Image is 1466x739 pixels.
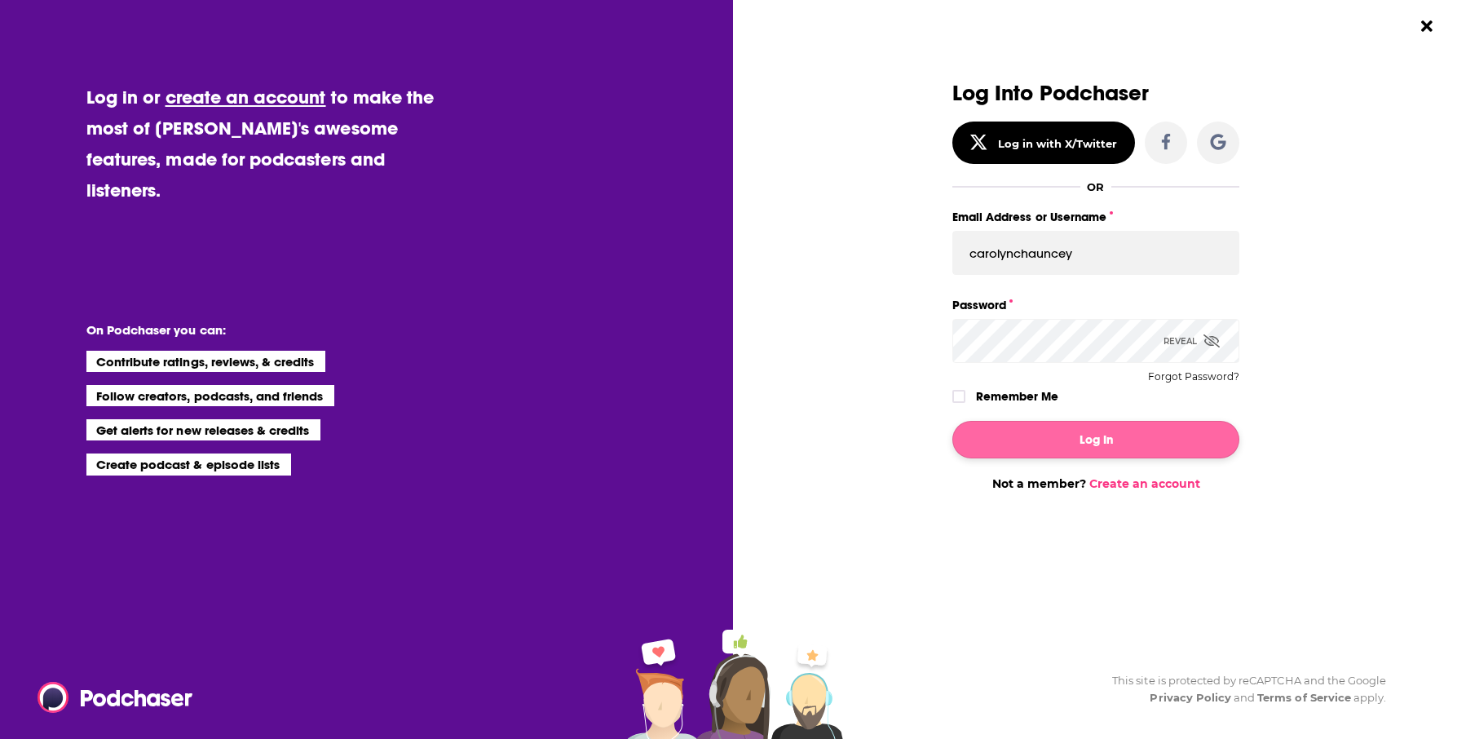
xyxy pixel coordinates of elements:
[1150,691,1231,704] a: Privacy Policy
[86,322,413,338] li: On Podchaser you can:
[86,454,291,475] li: Create podcast & episode lists
[1099,672,1386,706] div: This site is protected by reCAPTCHA and the Google and apply.
[952,294,1239,316] label: Password
[86,385,335,406] li: Follow creators, podcasts, and friends
[952,122,1135,164] button: Log in with X/Twitter
[1148,371,1239,383] button: Forgot Password?
[952,476,1239,491] div: Not a member?
[38,682,194,713] img: Podchaser - Follow, Share and Rate Podcasts
[1164,319,1220,363] div: Reveal
[1089,476,1200,491] a: Create an account
[952,206,1239,228] label: Email Address or Username
[166,86,326,108] a: create an account
[38,682,181,713] a: Podchaser - Follow, Share and Rate Podcasts
[952,82,1239,105] h3: Log Into Podchaser
[998,137,1118,150] div: Log in with X/Twitter
[952,421,1239,458] button: Log In
[952,231,1239,275] input: Email Address or Username
[86,419,320,440] li: Get alerts for new releases & credits
[1087,180,1104,193] div: OR
[1257,691,1351,704] a: Terms of Service
[86,351,326,372] li: Contribute ratings, reviews, & credits
[1411,11,1442,42] button: Close Button
[976,386,1058,407] label: Remember Me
